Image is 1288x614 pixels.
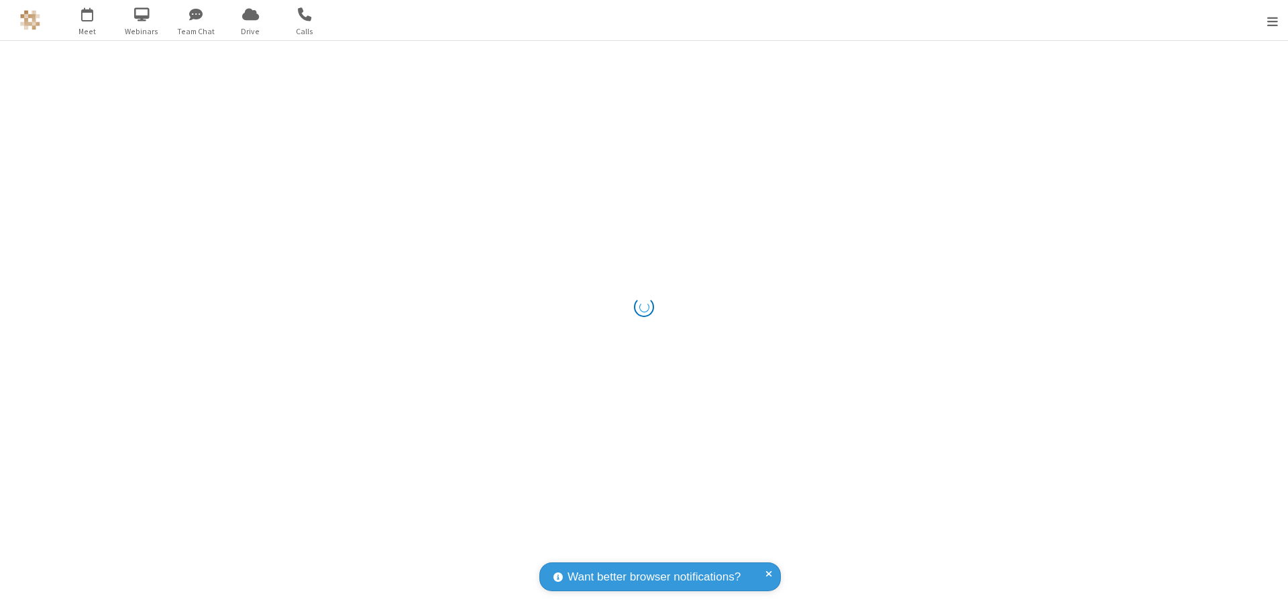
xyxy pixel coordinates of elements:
[568,568,741,586] span: Want better browser notifications?
[20,10,40,30] img: QA Selenium DO NOT DELETE OR CHANGE
[171,25,221,38] span: Team Chat
[280,25,330,38] span: Calls
[117,25,167,38] span: Webinars
[225,25,276,38] span: Drive
[62,25,113,38] span: Meet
